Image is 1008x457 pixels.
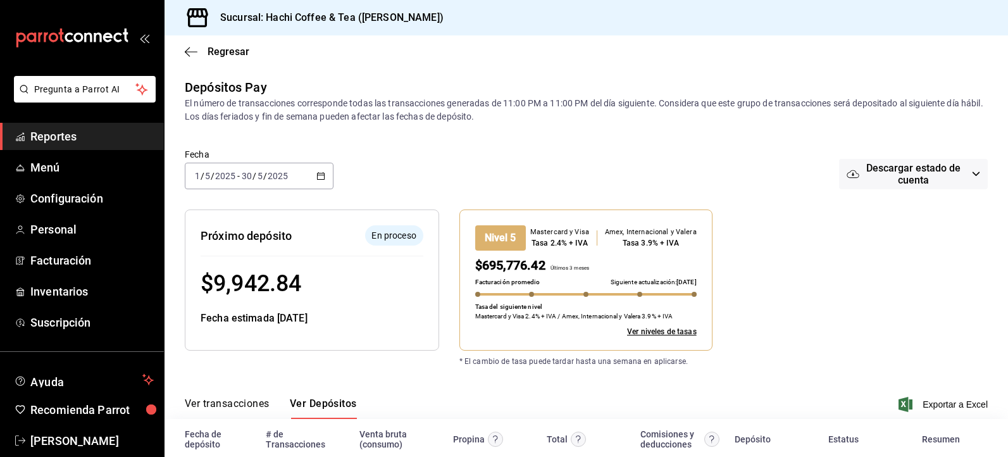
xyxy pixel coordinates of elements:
[475,258,545,273] span: $695,776.42
[30,314,154,331] span: Suscripción
[257,171,263,181] input: --
[366,229,421,242] span: En proceso
[139,33,149,43] button: open_drawer_menu
[605,237,697,249] div: Tasa 3.9% + IVA
[204,171,211,181] input: --
[605,227,697,238] div: Amex, Internacional y Valera
[30,432,154,449] span: [PERSON_NAME]
[241,171,252,181] input: --
[30,401,154,418] span: Recomienda Parrot
[735,434,771,444] div: Depósito
[475,225,526,251] div: Nivel 5
[185,150,333,159] label: Fecha
[901,397,988,412] button: Exportar a Excel
[194,171,201,181] input: --
[263,171,267,181] span: /
[922,434,960,444] div: Resumen
[201,227,292,244] div: Próximo depósito
[547,434,568,444] div: Total
[34,83,136,96] span: Pregunta a Parrot AI
[627,326,697,337] a: Ver todos los niveles de tasas
[185,46,249,58] button: Regresar
[266,429,344,449] div: # de Transacciones
[201,311,423,326] div: Fecha estimada [DATE]
[859,162,966,186] span: Descargar estado de cuenta
[201,270,301,297] span: $ 9,942.84
[201,171,204,181] span: /
[453,434,485,444] div: Propina
[30,190,154,207] span: Configuración
[365,225,423,246] div: El depósito aún no se ha enviado a tu cuenta bancaria.
[290,398,357,419] button: Ver Depósitos
[237,171,240,181] span: -
[215,171,236,181] input: ----
[640,429,701,449] div: Comisiones y deducciones
[839,159,988,189] button: Descargar estado de cuenta
[530,237,589,249] div: Tasa 2.4% + IVA
[14,76,156,103] button: Pregunta a Parrot AI
[676,279,697,285] span: [DATE]
[210,10,444,25] h3: Sucursal: Hachi Coffee & Tea ([PERSON_NAME])
[185,398,357,419] div: navigation tabs
[545,265,589,275] p: Últimos 3 meses
[185,429,251,449] div: Fecha de depósito
[475,302,542,311] p: Tasa del siguiente nivel
[704,432,719,447] svg: Contempla comisión de ventas y propinas, IVA, cancelaciones y devoluciones.
[185,97,988,123] div: El número de transacciones corresponde todas las transacciones generadas de 11:00 PM a 11:00 PM d...
[9,92,156,105] a: Pregunta a Parrot AI
[828,434,859,444] div: Estatus
[267,171,289,181] input: ----
[475,277,540,287] p: Facturación promedio
[208,46,249,58] span: Regresar
[439,335,851,367] div: * El cambio de tasa puede tardar hasta una semana en aplicarse.
[571,432,586,447] svg: Este monto equivale al total de la venta más otros abonos antes de aplicar comisión e IVA.
[530,227,589,238] div: Mastercard y Visa
[211,171,215,181] span: /
[359,429,438,449] div: Venta bruta (consumo)
[475,311,673,321] p: Mastercard y Visa 2.4% + IVA / Amex, Internacional y Valera 3.9% + IVA
[185,398,270,419] button: Ver transacciones
[30,221,154,238] span: Personal
[611,277,697,287] p: Siguiente actualización:
[30,372,137,387] span: Ayuda
[30,159,154,176] span: Menú
[30,128,154,145] span: Reportes
[30,283,154,300] span: Inventarios
[30,252,154,269] span: Facturación
[252,171,256,181] span: /
[488,432,503,447] svg: Las propinas mostradas excluyen toda configuración de retención.
[185,78,267,97] div: Depósitos Pay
